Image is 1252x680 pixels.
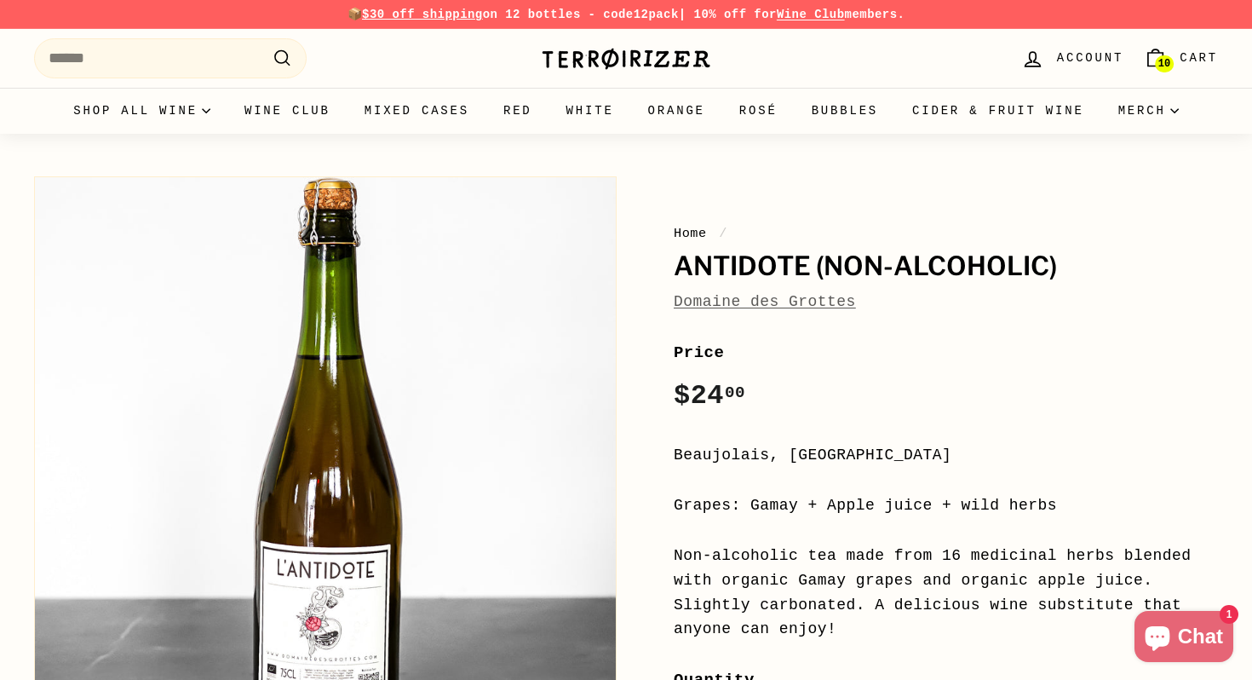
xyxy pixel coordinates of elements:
[795,88,895,134] a: Bubbles
[674,443,1218,468] div: Beaujolais, [GEOGRAPHIC_DATA]
[777,8,845,21] a: Wine Club
[674,493,1218,518] div: Grapes: Gamay + Apple juice + wild herbs
[227,88,347,134] a: Wine Club
[1180,49,1218,67] span: Cart
[56,88,227,134] summary: Shop all wine
[895,88,1101,134] a: Cider & Fruit Wine
[549,88,631,134] a: White
[34,5,1218,24] p: 📦 on 12 bottles - code | 10% off for members.
[722,88,795,134] a: Rosé
[674,226,707,241] a: Home
[1011,33,1134,84] a: Account
[674,340,1218,366] label: Price
[1129,611,1238,666] inbox-online-store-chat: Shopify online store chat
[674,380,745,412] span: $24
[1101,88,1196,134] summary: Merch
[1057,49,1123,67] span: Account
[631,88,722,134] a: Orange
[715,226,732,241] span: /
[674,252,1218,281] h1: Antidote (Non-Alcoholic)
[674,223,1218,244] nav: breadcrumbs
[674,293,856,310] a: Domaine des Grottes
[347,88,486,134] a: Mixed Cases
[1134,33,1228,84] a: Cart
[674,544,1218,642] div: Non-alcoholic tea made from 16 medicinal herbs blended with organic Gamay grapes and organic appl...
[634,8,679,21] strong: 12pack
[486,88,549,134] a: Red
[725,383,745,402] sup: 00
[362,8,483,21] span: $30 off shipping
[1158,58,1170,70] span: 10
